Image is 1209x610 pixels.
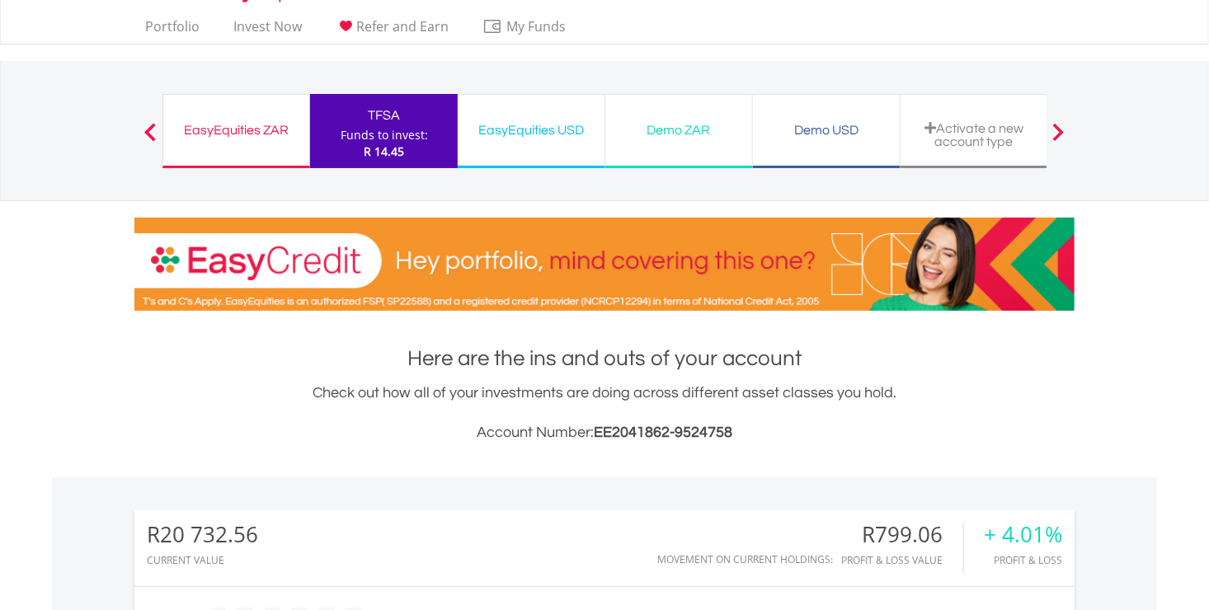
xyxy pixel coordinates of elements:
[984,555,1062,565] div: Profit & Loss
[139,18,206,44] a: Portfolio
[356,17,449,35] span: Refer and Earn
[320,104,448,127] div: TFSA
[984,523,1062,547] div: + 4.01%
[763,119,890,142] div: Demo USD
[227,18,308,44] a: Invest Now
[615,119,742,142] div: Demo ZAR
[173,119,299,142] div: EasyEquities ZAR
[147,523,258,547] div: R20 732.56
[468,119,595,142] div: EasyEquities USD
[134,344,1075,373] h1: Here are the ins and outs of your account
[341,127,428,143] div: Funds to invest:
[910,121,1037,148] div: Activate a new account type
[657,554,833,565] div: Movement on Current Holdings:
[134,421,1075,444] h3: Account Number:
[482,16,590,37] span: My Funds
[147,555,258,565] div: CURRENT VALUE
[841,555,963,565] div: Profit & Loss Value
[134,382,1075,444] div: Check out how all of your investments are doing across different asset classes you hold.
[364,143,404,159] span: R 14.45
[134,218,1075,311] img: EasyCredit Promotion Banner
[841,523,963,547] div: R799.06
[329,18,455,44] a: Refer and Earn
[594,425,732,440] span: EE2041862-9524758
